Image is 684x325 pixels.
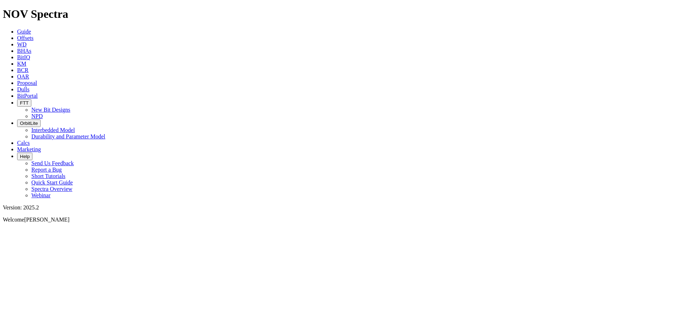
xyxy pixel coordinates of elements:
button: Help [17,153,32,160]
a: BHAs [17,48,31,54]
a: OAR [17,73,29,80]
a: Quick Start Guide [31,179,73,186]
a: Send Us Feedback [31,160,74,166]
a: Spectra Overview [31,186,72,192]
p: Welcome [3,217,681,223]
span: OrbitLite [20,121,38,126]
a: BitPortal [17,93,38,99]
a: Guide [17,29,31,35]
span: FTT [20,100,28,106]
button: OrbitLite [17,120,41,127]
a: Calcs [17,140,30,146]
a: Durability and Parameter Model [31,133,105,139]
a: WD [17,41,27,47]
span: Help [20,154,30,159]
button: FTT [17,99,31,107]
a: Interbedded Model [31,127,75,133]
a: NPD [31,113,43,119]
a: Short Tutorials [31,173,66,179]
div: Version: 2025.2 [3,204,681,211]
a: Dulls [17,86,30,92]
a: KM [17,61,26,67]
a: Offsets [17,35,33,41]
span: [PERSON_NAME] [24,217,69,223]
h1: NOV Spectra [3,7,681,21]
a: Marketing [17,146,41,152]
a: BitIQ [17,54,30,60]
a: New Bit Designs [31,107,70,113]
a: Report a Bug [31,167,62,173]
a: BCR [17,67,28,73]
a: Webinar [31,192,51,198]
a: Proposal [17,80,37,86]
